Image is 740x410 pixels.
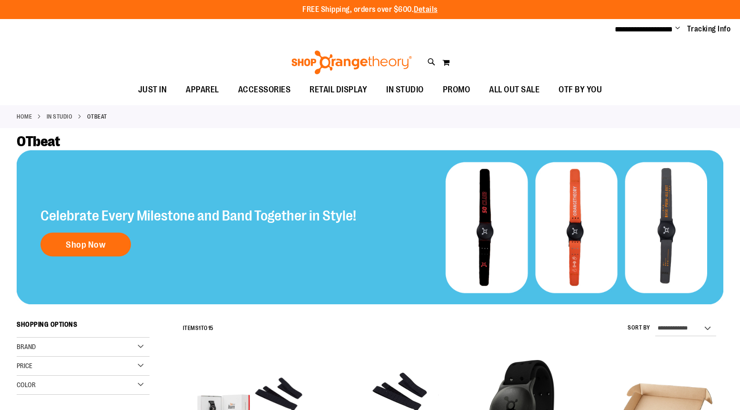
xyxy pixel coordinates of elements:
a: Home [17,112,32,121]
span: ACCESSORIES [238,79,291,100]
strong: OTbeat [87,112,107,121]
span: OTbeat [17,133,60,150]
a: Shop Now [40,232,131,256]
button: Account menu [675,24,680,34]
span: Price [17,362,32,370]
strong: Shopping Options [17,316,150,338]
span: ALL OUT SALE [489,79,540,100]
span: JUST IN [138,79,167,100]
p: FREE Shipping, orders over $600. [302,4,438,15]
span: Shop Now [66,239,106,250]
span: RETAIL DISPLAY [310,79,367,100]
a: IN STUDIO [47,112,73,121]
span: IN STUDIO [386,79,424,100]
label: Sort By [628,324,650,332]
span: Color [17,381,36,389]
span: APPAREL [186,79,219,100]
span: 15 [208,325,214,331]
a: Details [414,5,438,14]
span: Brand [17,343,36,350]
span: 1 [199,325,201,331]
span: PROMO [443,79,470,100]
h2: Celebrate Every Milestone and Band Together in Style! [40,208,356,223]
h2: Items to [183,321,214,336]
a: Tracking Info [687,24,731,34]
img: Shop Orangetheory [290,50,413,74]
span: OTF BY YOU [559,79,602,100]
